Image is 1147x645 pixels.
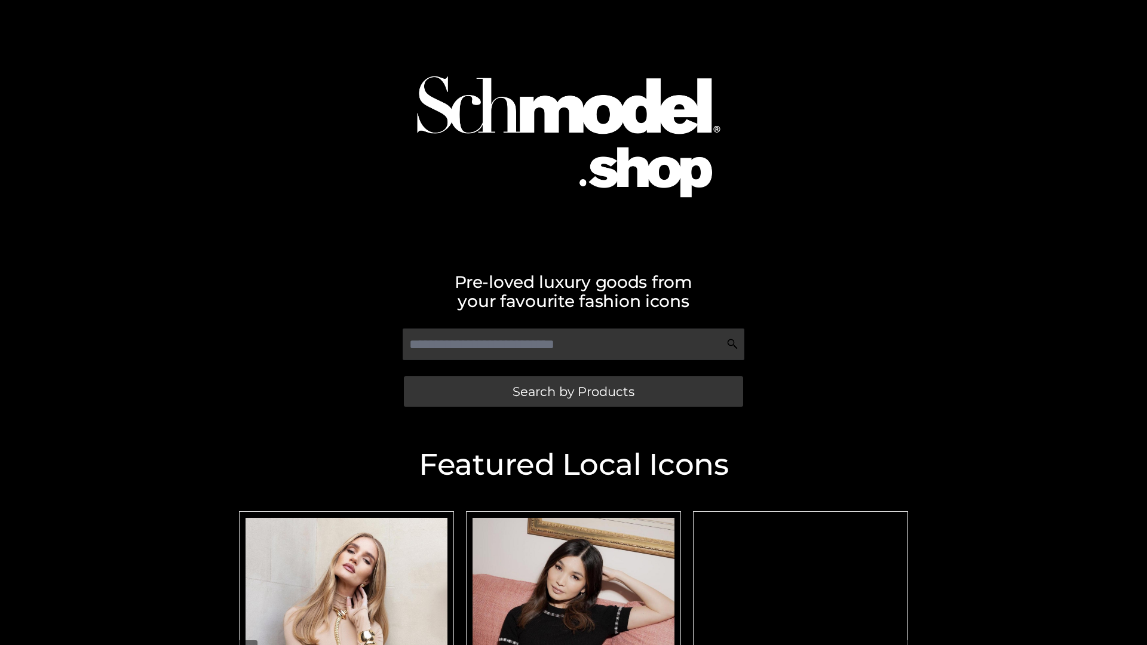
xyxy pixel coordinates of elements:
[233,450,914,480] h2: Featured Local Icons​
[726,338,738,350] img: Search Icon
[404,376,743,407] a: Search by Products
[233,272,914,311] h2: Pre-loved luxury goods from your favourite fashion icons
[513,385,634,398] span: Search by Products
